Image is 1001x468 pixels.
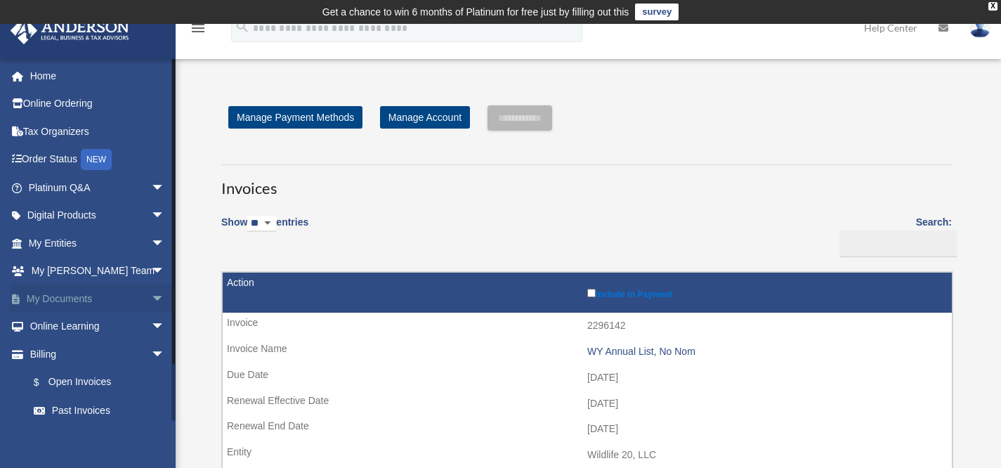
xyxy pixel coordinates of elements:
span: arrow_drop_down [151,285,179,313]
div: Get a chance to win 6 months of Platinum for free just by filling out this [322,4,629,20]
a: My Entitiesarrow_drop_down [10,229,186,257]
a: Billingarrow_drop_down [10,340,179,368]
a: menu [190,25,207,37]
span: arrow_drop_down [151,174,179,202]
h3: Invoices [221,164,952,200]
img: User Pic [969,18,990,38]
div: WY Annual List, No Nom [587,346,945,358]
label: Search: [835,214,952,257]
a: Manage Payment Methods [228,106,362,129]
a: Platinum Q&Aarrow_drop_down [10,174,186,202]
span: arrow_drop_down [151,340,179,369]
span: arrow_drop_down [151,202,179,230]
a: $Open Invoices [20,368,172,397]
a: My [PERSON_NAME] Teamarrow_drop_down [10,257,186,285]
img: Anderson Advisors Platinum Portal [6,17,133,44]
i: menu [190,20,207,37]
label: Include in Payment [587,286,945,299]
select: Showentries [247,216,276,232]
a: Online Learningarrow_drop_down [10,313,186,341]
input: Include in Payment [587,289,596,297]
div: NEW [81,149,112,170]
i: search [235,19,250,34]
a: Manage Account [380,106,470,129]
a: Order StatusNEW [10,145,186,174]
span: arrow_drop_down [151,257,179,286]
a: Past Invoices [20,396,179,424]
td: [DATE] [223,365,952,391]
td: 2296142 [223,313,952,339]
a: Online Ordering [10,90,186,118]
a: My Documentsarrow_drop_down [10,285,186,313]
input: Search: [839,230,957,257]
a: Home [10,62,186,90]
a: Digital Productsarrow_drop_down [10,202,186,230]
span: $ [41,374,48,391]
td: [DATE] [223,416,952,443]
label: Show entries [221,214,308,246]
a: survey [635,4,679,20]
div: close [988,2,997,11]
span: arrow_drop_down [151,313,179,342]
td: [DATE] [223,391,952,417]
a: Tax Organizers [10,117,186,145]
span: arrow_drop_down [151,229,179,258]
